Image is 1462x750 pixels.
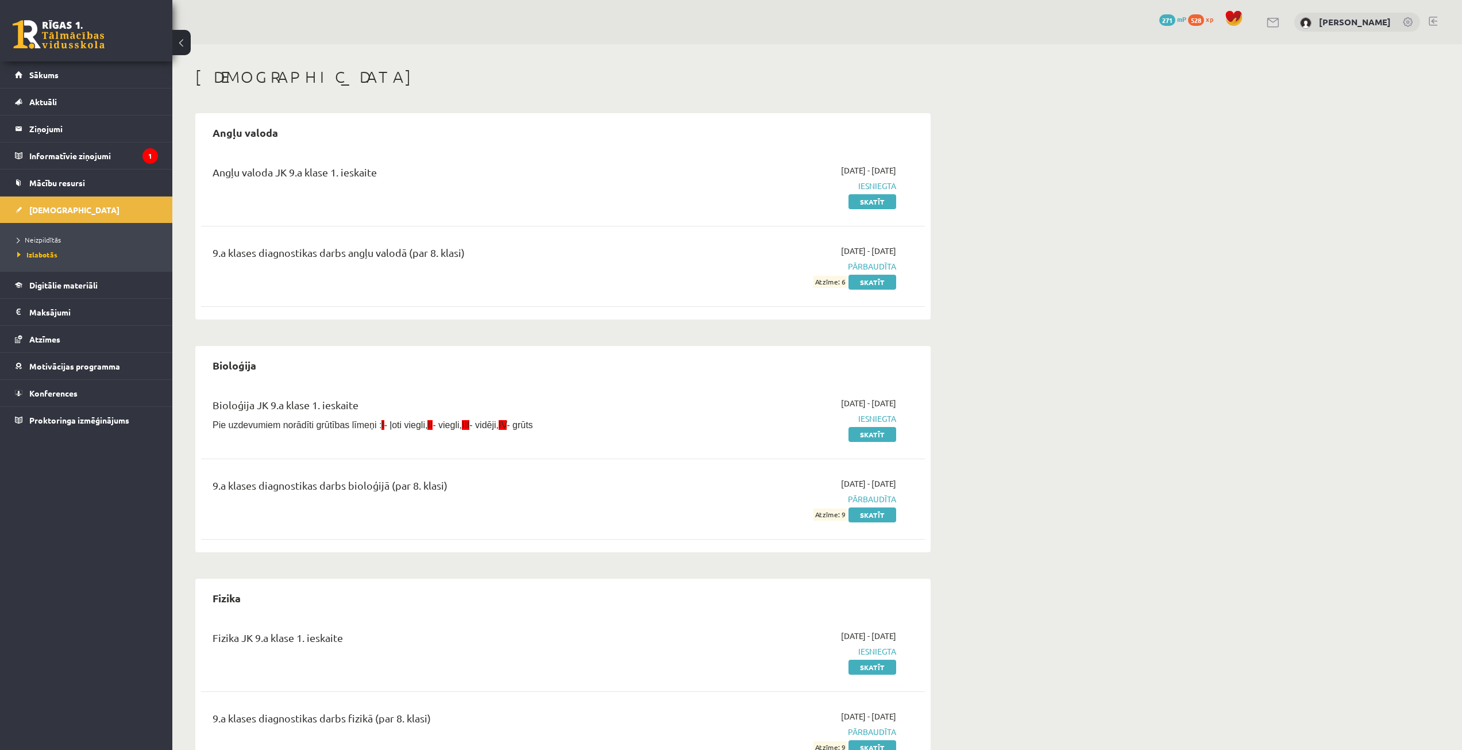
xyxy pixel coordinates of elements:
a: Aktuāli [15,89,158,115]
h2: Angļu valoda [201,119,290,146]
span: Atzīme: 9 [813,509,847,521]
a: Skatīt [848,194,896,209]
a: Motivācijas programma [15,353,158,379]
span: [DEMOGRAPHIC_DATA] [29,205,119,215]
span: Iesniegta [680,180,896,192]
a: Informatīvie ziņojumi1 [15,143,158,169]
a: Atzīmes [15,326,158,352]
div: Bioloģija JK 9.a klase 1. ieskaite [213,397,662,418]
span: Mācību resursi [29,178,85,188]
div: 9.a klases diagnostikas darbs angļu valodā (par 8. klasi) [213,245,662,266]
a: Sākums [15,61,158,88]
legend: Maksājumi [29,299,158,325]
span: 271 [1159,14,1175,26]
a: 528 xp [1188,14,1219,24]
span: Iesniegta [680,645,896,657]
span: Iesniegta [680,413,896,425]
a: Izlabotās [17,249,161,260]
h2: Bioloģija [201,352,268,379]
a: Maksājumi [15,299,158,325]
span: Pārbaudīta [680,493,896,505]
img: Alekss Kozlovskis [1300,17,1311,29]
h1: [DEMOGRAPHIC_DATA] [195,67,931,87]
i: 1 [142,148,158,164]
span: Pie uzdevumiem norādīti grūtības līmeņi : - ļoti viegli, - viegli, - vidēji, - grūts [213,420,533,430]
span: Izlabotās [17,250,57,259]
a: Skatīt [848,275,896,290]
a: Ziņojumi [15,116,158,142]
span: [DATE] - [DATE] [841,630,896,642]
span: [DATE] - [DATE] [841,478,896,490]
div: Fizika JK 9.a klase 1. ieskaite [213,630,662,651]
span: Atzīme: 6 [813,276,847,288]
a: Neizpildītās [17,234,161,245]
span: IV [499,420,507,430]
a: Rīgas 1. Tālmācības vidusskola [13,20,105,49]
span: Neizpildītās [17,235,61,244]
span: [DATE] - [DATE] [841,397,896,409]
span: 528 [1188,14,1204,26]
span: Sākums [29,70,59,80]
span: Digitālie materiāli [29,280,98,290]
span: [DATE] - [DATE] [841,245,896,257]
legend: Informatīvie ziņojumi [29,143,158,169]
legend: Ziņojumi [29,116,158,142]
span: I [381,420,384,430]
span: mP [1177,14,1186,24]
span: Motivācijas programma [29,361,120,371]
a: Skatīt [848,507,896,522]
a: Mācību resursi [15,170,158,196]
span: xp [1206,14,1213,24]
a: Proktoringa izmēģinājums [15,407,158,433]
span: [DATE] - [DATE] [841,710,896,722]
a: Skatīt [848,660,896,675]
a: Konferences [15,380,158,406]
div: 9.a klases diagnostikas darbs fizikā (par 8. klasi) [213,710,662,732]
a: [PERSON_NAME] [1319,16,1391,28]
span: [DATE] - [DATE] [841,164,896,176]
span: Aktuāli [29,97,57,107]
span: III [462,420,469,430]
span: Proktoringa izmēģinājums [29,415,129,425]
span: II [427,420,433,430]
div: 9.a klases diagnostikas darbs bioloģijā (par 8. klasi) [213,478,662,499]
h2: Fizika [201,584,252,611]
a: Digitālie materiāli [15,272,158,298]
span: Pārbaudīta [680,260,896,272]
span: Konferences [29,388,78,398]
div: Angļu valoda JK 9.a klase 1. ieskaite [213,164,662,186]
span: Pārbaudīta [680,726,896,738]
a: [DEMOGRAPHIC_DATA] [15,197,158,223]
a: Skatīt [848,427,896,442]
span: Atzīmes [29,334,60,344]
a: 271 mP [1159,14,1186,24]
